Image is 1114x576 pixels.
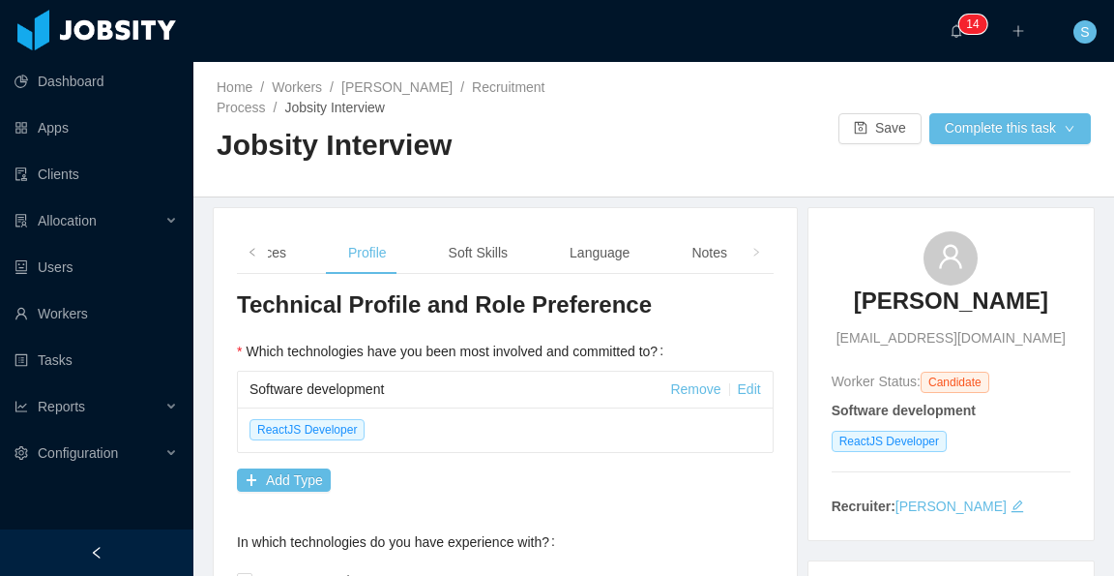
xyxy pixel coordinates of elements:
[1011,24,1025,38] i: icon: plus
[832,431,947,452] span: ReactJS Developer
[237,469,331,492] button: icon: plusAdd Type
[333,231,402,275] div: Profile
[838,113,922,144] button: icon: saveSave
[15,294,178,333] a: icon: userWorkers
[676,231,743,275] div: Notes
[966,15,973,34] p: 1
[836,328,1066,349] span: [EMAIL_ADDRESS][DOMAIN_NAME]
[670,381,720,397] a: Remove
[1011,500,1024,513] i: icon: edit
[929,113,1091,144] button: Complete this taskicon: down
[284,100,384,115] span: Jobsity Interview
[973,15,980,34] p: 4
[854,286,1048,328] a: [PERSON_NAME]
[554,231,645,275] div: Language
[958,15,986,34] sup: 14
[460,79,464,95] span: /
[341,79,453,95] a: [PERSON_NAME]
[330,79,334,95] span: /
[217,79,252,95] a: Home
[38,213,97,228] span: Allocation
[38,399,85,414] span: Reports
[274,100,278,115] span: /
[15,108,178,147] a: icon: appstoreApps
[854,286,1048,317] h3: [PERSON_NAME]
[738,381,761,397] a: Edit
[15,400,28,413] i: icon: line-chart
[15,341,178,379] a: icon: profileTasks
[1080,20,1089,44] span: S
[249,419,365,440] span: ReactJS Developer
[921,372,989,393] span: Candidate
[15,214,28,227] i: icon: solution
[433,231,523,275] div: Soft Skills
[15,62,178,101] a: icon: pie-chartDashboard
[15,446,28,460] i: icon: setting
[38,445,118,461] span: Configuration
[832,374,921,389] span: Worker Status:
[272,79,322,95] a: Workers
[249,372,670,408] div: Software development
[937,243,964,270] i: icon: user
[15,248,178,287] a: icon: robotUsers
[950,24,963,38] i: icon: bell
[751,248,761,258] i: icon: right
[217,126,654,166] h2: Jobsity Interview
[237,344,671,359] label: Which technologies have you been most involved and committed to?
[248,248,257,258] i: icon: left
[832,403,976,418] strong: Software development
[260,79,264,95] span: /
[237,289,774,320] h3: Technical Profile and Role Preference
[217,79,545,115] a: Recruitment Process
[15,155,178,194] a: icon: auditClients
[237,534,563,550] label: In which technologies do you have experience with?
[895,499,1007,514] a: [PERSON_NAME]
[832,499,895,514] strong: Recruiter:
